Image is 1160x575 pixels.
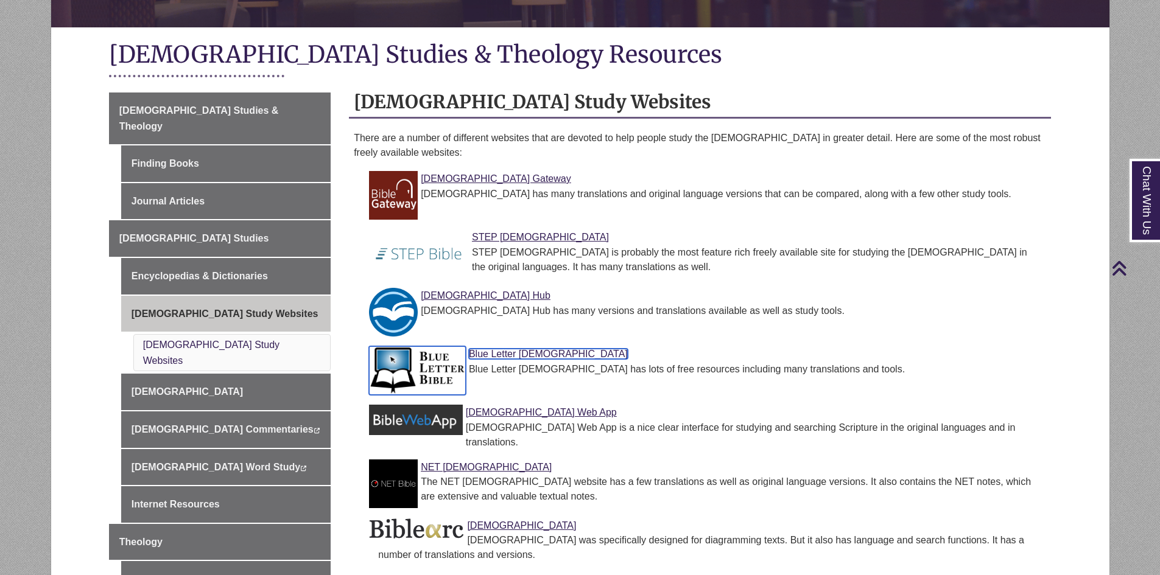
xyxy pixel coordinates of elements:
[121,183,331,220] a: Journal Articles
[121,449,331,486] a: [DEMOGRAPHIC_DATA] Word Study
[121,258,331,294] a: Encyclopedias & Dictionaries
[378,245,1041,274] div: STEP [DEMOGRAPHIC_DATA] is probably the most feature rich freely available site for studying the ...
[369,288,418,336] img: Link to Bible Hub
[314,428,320,433] i: This link opens in a new window
[119,105,279,131] span: [DEMOGRAPHIC_DATA] Studies & Theology
[378,187,1041,201] div: [DEMOGRAPHIC_DATA] has many translations and original language versions that can be compared, alo...
[378,533,1041,562] div: [DEMOGRAPHIC_DATA] was specifically designed for diagramming texts. But it also has language and ...
[369,171,418,220] img: Link to Bible Gateway
[378,420,1041,450] div: [DEMOGRAPHIC_DATA] Web App is a nice clear interface for studying and searching Scripture in the ...
[369,518,464,539] img: Link to Biblearc
[369,346,466,395] img: Link to Blue Letter Bible
[354,131,1046,160] p: There are a number of different websites that are devoted to help people study the [DEMOGRAPHIC_D...
[469,349,628,359] a: Link to Blue Letter Bible Blue Letter [DEMOGRAPHIC_DATA]
[467,520,576,531] a: Link to Biblearc [DEMOGRAPHIC_DATA]
[121,374,331,410] a: [DEMOGRAPHIC_DATA]
[121,145,331,182] a: Finding Books
[109,220,331,257] a: [DEMOGRAPHIC_DATA] Studies
[421,290,550,301] a: Link to Bible Hub [DEMOGRAPHIC_DATA] Hub
[300,465,307,471] i: This link opens in a new window
[349,86,1051,119] h2: [DEMOGRAPHIC_DATA] Study Websites
[143,340,279,366] a: [DEMOGRAPHIC_DATA] Study Websites
[119,537,163,547] span: Theology
[121,411,331,448] a: [DEMOGRAPHIC_DATA] Commentaries
[378,362,1041,377] div: Blue Letter [DEMOGRAPHIC_DATA] has lots of free resources including many translations and tools.
[421,173,571,184] a: Link to Bible Gateway [DEMOGRAPHIC_DATA] Gateway
[466,407,617,417] a: Link to Bible Web App [DEMOGRAPHIC_DATA] Web App
[109,40,1052,72] h1: [DEMOGRAPHIC_DATA] Studies & Theology Resources
[369,229,469,278] img: Link to STEP Bible
[119,233,269,243] span: [DEMOGRAPHIC_DATA] Studies
[121,486,331,523] a: Internet Resources
[369,405,463,435] img: Link to Bible Web App
[109,92,331,144] a: [DEMOGRAPHIC_DATA] Studies & Theology
[369,459,418,508] img: Link to NET Bible
[1111,260,1157,276] a: Back to Top
[109,524,331,560] a: Theology
[472,232,609,242] a: Link to STEP Bible STEP [DEMOGRAPHIC_DATA]
[121,296,331,332] a: [DEMOGRAPHIC_DATA] Study Websites
[378,304,1041,318] div: [DEMOGRAPHIC_DATA] Hub has many versions and translations available as well as study tools.
[378,475,1041,504] div: The NET [DEMOGRAPHIC_DATA] website has a few translations as well as original language versions. ...
[421,462,552,472] a: Link to NET Bible NET [DEMOGRAPHIC_DATA]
